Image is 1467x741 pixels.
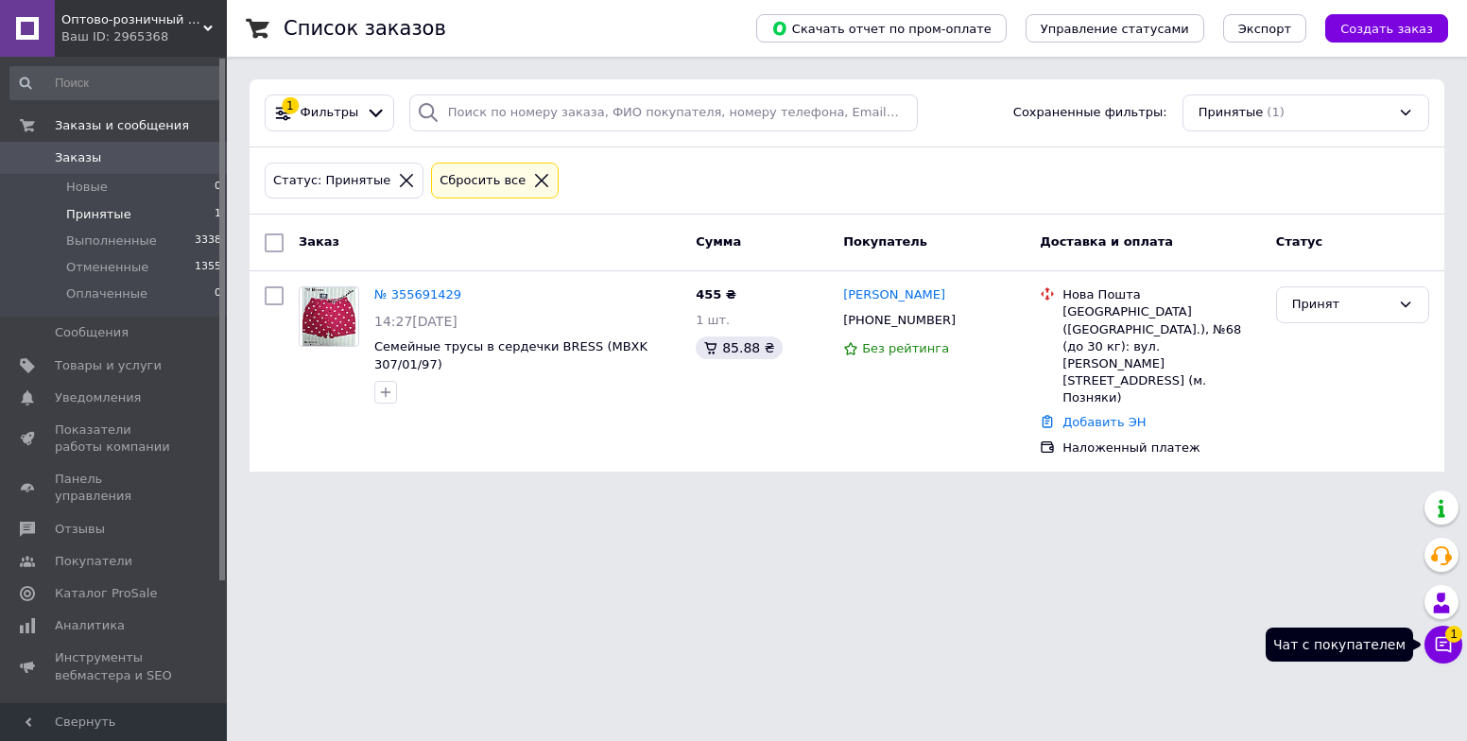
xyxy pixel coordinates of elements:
[284,17,446,40] h1: Список заказов
[195,259,221,276] span: 1355
[55,553,132,570] span: Покупатели
[1325,14,1448,43] button: Создать заказ
[1062,303,1261,406] div: [GEOGRAPHIC_DATA] ([GEOGRAPHIC_DATA].), №68 (до 30 кг): вул. [PERSON_NAME][STREET_ADDRESS] (м. По...
[55,617,125,634] span: Аналитика
[215,206,221,223] span: 1
[1223,14,1306,43] button: Экспорт
[302,287,354,346] img: Фото товару
[771,20,992,37] span: Скачать отчет по пром-оплате
[1445,626,1462,643] span: 1
[1292,295,1390,315] div: Принят
[66,233,157,250] span: Выполненные
[1267,105,1284,119] span: (1)
[66,259,148,276] span: Отмененные
[61,28,227,45] div: Ваш ID: 2965368
[1013,104,1167,122] span: Сохраненные фильтры:
[55,357,162,374] span: Товары и услуги
[409,95,919,131] input: Поиск по номеру заказа, ФИО покупателя, номеру телефона, Email, номеру накладной
[1266,628,1413,662] div: Чат с покупателем
[55,585,157,602] span: Каталог ProSale
[1340,22,1433,36] span: Создать заказ
[1062,439,1261,457] div: Наложенный платеж
[215,285,221,302] span: 0
[9,66,223,100] input: Поиск
[374,339,647,371] a: Семейные трусы в сердечки BRESS (MBXK 307/01/97)
[1306,21,1448,35] a: Создать заказ
[1238,22,1291,36] span: Экспорт
[374,314,457,329] span: 14:27[DATE]
[1424,626,1462,663] button: Чат с покупателем1
[299,234,339,249] span: Заказ
[374,287,461,302] a: № 355691429
[696,287,736,302] span: 455 ₴
[696,234,741,249] span: Сумма
[66,179,108,196] span: Новые
[1062,415,1146,429] a: Добавить ЭН
[66,285,147,302] span: Оплаченные
[1026,14,1204,43] button: Управление статусами
[61,11,203,28] span: Оптово-розничный интернет магазин "Francheska"
[843,286,945,304] a: [PERSON_NAME]
[301,104,359,122] span: Фильтры
[299,286,359,347] a: Фото товару
[862,341,949,355] span: Без рейтинга
[1040,234,1173,249] span: Доставка и оплата
[756,14,1007,43] button: Скачать отчет по пром-оплате
[55,422,175,456] span: Показатели работы компании
[55,471,175,505] span: Панель управления
[696,313,730,327] span: 1 шт.
[269,171,394,191] div: Статус: Принятые
[436,171,529,191] div: Сбросить все
[55,117,189,134] span: Заказы и сообщения
[55,389,141,406] span: Уведомления
[55,324,129,341] span: Сообщения
[1199,104,1264,122] span: Принятые
[1062,286,1261,303] div: Нова Пошта
[195,233,221,250] span: 3338
[55,521,105,538] span: Отзывы
[843,234,927,249] span: Покупатель
[696,336,782,359] div: 85.88 ₴
[66,206,131,223] span: Принятые
[55,699,175,733] span: Управление сайтом
[1276,234,1323,249] span: Статус
[215,179,221,196] span: 0
[55,649,175,683] span: Инструменты вебмастера и SEO
[839,308,959,333] div: [PHONE_NUMBER]
[282,97,299,114] div: 1
[55,149,101,166] span: Заказы
[1041,22,1189,36] span: Управление статусами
